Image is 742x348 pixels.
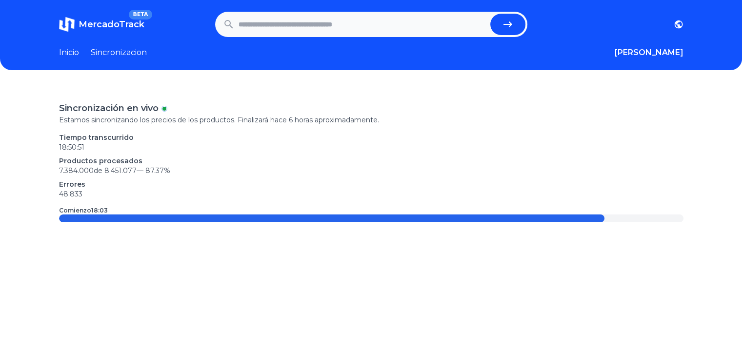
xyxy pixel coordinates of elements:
[79,19,144,30] span: MercadoTrack
[59,207,108,214] p: Comienzo
[59,101,159,115] p: Sincronización en vivo
[615,47,683,58] button: [PERSON_NAME]
[59,17,144,32] a: MercadoTrackBETA
[59,166,683,175] p: 7.384.000 de 8.451.077 —
[59,17,75,32] img: MercadoTrack
[129,10,152,19] span: BETA
[59,115,683,125] p: Estamos sincronizando los precios de los productos. Finalizará hace 6 horas aproximadamente.
[59,143,84,152] time: 18:50:51
[59,179,683,189] p: Errores
[59,156,683,166] p: Productos procesados
[91,207,108,214] time: 18:03
[91,47,147,58] a: Sincronizacion
[145,166,170,175] span: 87.37 %
[59,47,79,58] a: Inicio
[59,189,683,199] p: 48.833
[59,133,683,142] p: Tiempo transcurrido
